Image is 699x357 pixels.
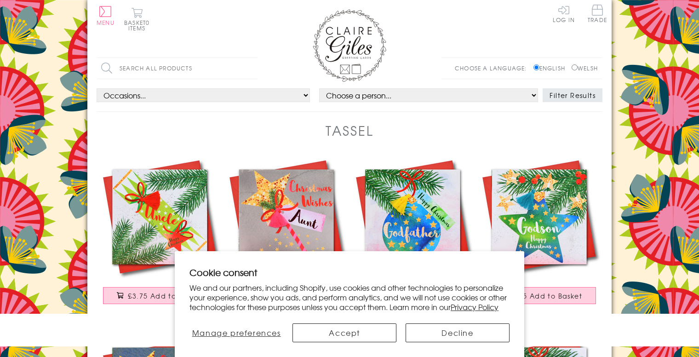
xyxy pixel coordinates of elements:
[349,154,476,280] img: Christmas Card, Bauble, Happy Christmas, Godfather, Tassel Embellished
[97,154,223,313] a: Christmas Card, Cracker, Uncle, Happy Christmas, Tassel Embellished £3.75 Add to Basket
[572,64,578,70] input: Welsh
[192,327,281,338] span: Manage preferences
[533,64,570,72] label: English
[553,5,575,23] a: Log In
[406,323,510,342] button: Decline
[349,154,476,313] a: Christmas Card, Bauble, Happy Christmas, Godfather, Tassel Embellished £3.75 Add to Basket
[543,88,602,102] button: Filter Results
[97,18,115,27] span: Menu
[533,64,539,70] input: English
[97,6,115,25] button: Menu
[588,5,607,24] a: Trade
[128,291,203,300] span: £3.75 Add to Basket
[97,58,258,79] input: Search all products
[223,154,349,313] a: Christmas Card, Wand, Christmas Wishes, Aunt, Tassel Embellished £3.75 Add to Basket
[292,323,396,342] button: Accept
[97,154,223,280] img: Christmas Card, Cracker, Uncle, Happy Christmas, Tassel Embellished
[189,323,283,342] button: Manage preferences
[189,283,510,311] p: We and our partners, including Shopify, use cookies and other technologies to personalize your ex...
[572,64,598,72] label: Welsh
[223,154,349,280] img: Christmas Card, Wand, Christmas Wishes, Aunt, Tassel Embellished
[128,18,149,32] span: 0 items
[476,154,602,280] img: Christmas Card, Star Bauble, Godson, Happy Christmas, Tassel Embellished
[189,266,510,279] h2: Cookie consent
[103,287,217,304] button: £3.75 Add to Basket
[248,58,258,79] input: Search
[476,154,602,313] a: Christmas Card, Star Bauble, Godson, Happy Christmas, Tassel Embellished £3.75 Add to Basket
[588,5,607,23] span: Trade
[313,9,386,82] img: Claire Giles Greetings Cards
[326,121,374,140] h1: Tassel
[451,301,498,312] a: Privacy Policy
[124,7,149,31] button: Basket0 items
[507,291,582,300] span: £3.75 Add to Basket
[455,64,532,72] p: Choose a language:
[482,287,596,304] button: £3.75 Add to Basket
